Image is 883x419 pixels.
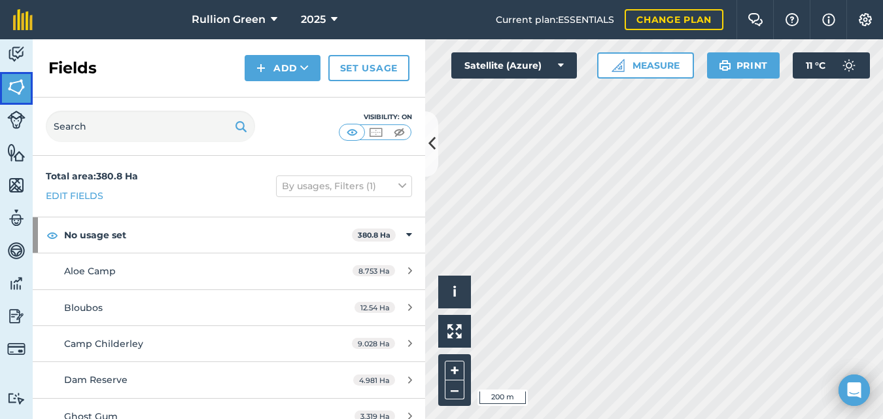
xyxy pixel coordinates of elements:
span: Bloubos [64,302,103,314]
img: svg+xml;base64,PHN2ZyB4bWxucz0iaHR0cDovL3d3dy53My5vcmcvMjAwMC9zdmciIHdpZHRoPSIxOSIgaGVpZ2h0PSIyNC... [235,118,247,134]
button: Satellite (Azure) [451,52,577,79]
img: svg+xml;base64,PHN2ZyB4bWxucz0iaHR0cDovL3d3dy53My5vcmcvMjAwMC9zdmciIHdpZHRoPSIxNyIgaGVpZ2h0PSIxNy... [822,12,835,27]
button: i [438,276,471,308]
a: Set usage [328,55,409,81]
button: – [445,380,464,399]
img: svg+xml;base64,PD94bWwgdmVyc2lvbj0iMS4wIiBlbmNvZGluZz0idXRmLTgiPz4KPCEtLSBHZW5lcmF0b3I6IEFkb2JlIE... [836,52,862,79]
input: Search [46,111,255,142]
div: Open Intercom Messenger [839,374,870,406]
span: 11 ° C [806,52,825,79]
img: Four arrows, one pointing top left, one top right, one bottom right and the last bottom left [447,324,462,338]
button: Add [245,55,320,81]
img: svg+xml;base64,PHN2ZyB4bWxucz0iaHR0cDovL3d3dy53My5vcmcvMjAwMC9zdmciIHdpZHRoPSIxOCIgaGVpZ2h0PSIyNC... [46,227,58,243]
span: i [453,283,457,300]
a: Change plan [625,9,723,30]
img: Two speech bubbles overlapping with the left bubble in the forefront [748,13,763,26]
strong: 380.8 Ha [358,230,390,240]
strong: No usage set [64,217,352,253]
img: svg+xml;base64,PHN2ZyB4bWxucz0iaHR0cDovL3d3dy53My5vcmcvMjAwMC9zdmciIHdpZHRoPSI1NiIgaGVpZ2h0PSI2MC... [7,143,26,162]
strong: Total area : 380.8 Ha [46,170,138,182]
span: Rullion Green [192,12,266,27]
img: svg+xml;base64,PD94bWwgdmVyc2lvbj0iMS4wIiBlbmNvZGluZz0idXRmLTgiPz4KPCEtLSBHZW5lcmF0b3I6IEFkb2JlIE... [7,241,26,261]
img: svg+xml;base64,PD94bWwgdmVyc2lvbj0iMS4wIiBlbmNvZGluZz0idXRmLTgiPz4KPCEtLSBHZW5lcmF0b3I6IEFkb2JlIE... [7,45,26,64]
img: fieldmargin Logo [13,9,33,30]
img: svg+xml;base64,PHN2ZyB4bWxucz0iaHR0cDovL3d3dy53My5vcmcvMjAwMC9zdmciIHdpZHRoPSI1MCIgaGVpZ2h0PSI0MC... [391,126,407,139]
span: Dam Reserve [64,374,128,386]
img: svg+xml;base64,PD94bWwgdmVyc2lvbj0iMS4wIiBlbmNvZGluZz0idXRmLTgiPz4KPCEtLSBHZW5lcmF0b3I6IEFkb2JlIE... [7,208,26,228]
img: svg+xml;base64,PHN2ZyB4bWxucz0iaHR0cDovL3d3dy53My5vcmcvMjAwMC9zdmciIHdpZHRoPSI1NiIgaGVpZ2h0PSI2MC... [7,175,26,195]
button: + [445,361,464,380]
h2: Fields [48,58,97,79]
a: Dam Reserve4.981 Ha [33,362,425,397]
img: svg+xml;base64,PHN2ZyB4bWxucz0iaHR0cDovL3d3dy53My5vcmcvMjAwMC9zdmciIHdpZHRoPSI1NiIgaGVpZ2h0PSI2MC... [7,77,26,97]
div: No usage set380.8 Ha [33,217,425,253]
img: svg+xml;base64,PHN2ZyB4bWxucz0iaHR0cDovL3d3dy53My5vcmcvMjAwMC9zdmciIHdpZHRoPSI1MCIgaGVpZ2h0PSI0MC... [344,126,360,139]
a: Aloe Camp8.753 Ha [33,253,425,289]
span: 12.54 Ha [355,302,395,313]
img: svg+xml;base64,PHN2ZyB4bWxucz0iaHR0cDovL3d3dy53My5vcmcvMjAwMC9zdmciIHdpZHRoPSI1MCIgaGVpZ2h0PSI0MC... [368,126,384,139]
span: 9.028 Ha [352,338,395,349]
img: A question mark icon [784,13,800,26]
a: Bloubos12.54 Ha [33,290,425,325]
img: svg+xml;base64,PHN2ZyB4bWxucz0iaHR0cDovL3d3dy53My5vcmcvMjAwMC9zdmciIHdpZHRoPSIxNCIgaGVpZ2h0PSIyNC... [256,60,266,76]
span: Camp Childerley [64,338,143,350]
span: 2025 [301,12,326,27]
a: Camp Childerley9.028 Ha [33,326,425,361]
a: Edit fields [46,189,103,203]
span: 8.753 Ha [353,265,395,276]
span: Aloe Camp [64,265,116,277]
img: svg+xml;base64,PHN2ZyB4bWxucz0iaHR0cDovL3d3dy53My5vcmcvMjAwMC9zdmciIHdpZHRoPSIxOSIgaGVpZ2h0PSIyNC... [719,58,731,73]
img: svg+xml;base64,PD94bWwgdmVyc2lvbj0iMS4wIiBlbmNvZGluZz0idXRmLTgiPz4KPCEtLSBHZW5lcmF0b3I6IEFkb2JlIE... [7,111,26,129]
img: svg+xml;base64,PD94bWwgdmVyc2lvbj0iMS4wIiBlbmNvZGluZz0idXRmLTgiPz4KPCEtLSBHZW5lcmF0b3I6IEFkb2JlIE... [7,274,26,293]
button: Measure [597,52,694,79]
span: Current plan : ESSENTIALS [496,12,614,27]
div: Visibility: On [339,112,412,122]
img: svg+xml;base64,PD94bWwgdmVyc2lvbj0iMS4wIiBlbmNvZGluZz0idXRmLTgiPz4KPCEtLSBHZW5lcmF0b3I6IEFkb2JlIE... [7,340,26,358]
img: svg+xml;base64,PD94bWwgdmVyc2lvbj0iMS4wIiBlbmNvZGluZz0idXRmLTgiPz4KPCEtLSBHZW5lcmF0b3I6IEFkb2JlIE... [7,392,26,405]
img: svg+xml;base64,PD94bWwgdmVyc2lvbj0iMS4wIiBlbmNvZGluZz0idXRmLTgiPz4KPCEtLSBHZW5lcmF0b3I6IEFkb2JlIE... [7,306,26,326]
img: A cog icon [857,13,873,26]
span: 4.981 Ha [353,374,395,386]
button: 11 °C [793,52,870,79]
button: By usages, Filters (1) [276,175,412,196]
img: Ruler icon [612,59,625,72]
button: Print [707,52,780,79]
